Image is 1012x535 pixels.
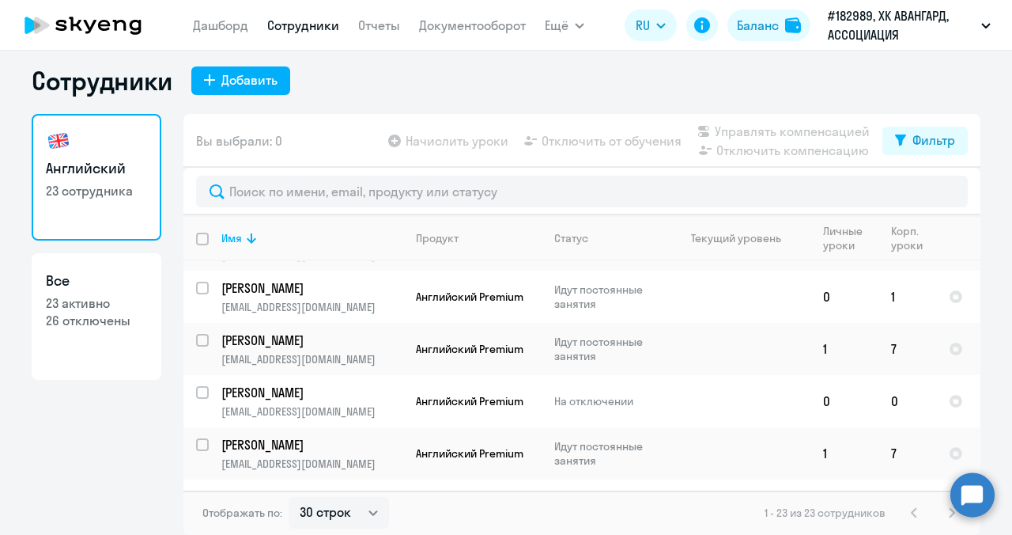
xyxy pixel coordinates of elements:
p: [PERSON_NAME] [221,384,400,401]
p: [EMAIL_ADDRESS][DOMAIN_NAME] [221,352,402,366]
div: Текущий уровень [676,231,810,245]
p: Идут постоянные занятия [554,439,663,468]
a: Дашборд [193,17,248,33]
span: Английский Premium [416,446,523,461]
div: Продукт [416,231,459,245]
h1: Сотрудники [32,65,172,97]
a: [PERSON_NAME] [221,384,402,401]
p: [PERSON_NAME] [221,332,400,349]
span: Ещё [545,16,568,35]
td: 0 [878,375,936,427]
span: Вы выбрали: 0 [196,131,282,150]
div: Статус [554,231,588,245]
a: [PERSON_NAME] [221,436,402,453]
p: [EMAIL_ADDRESS][DOMAIN_NAME] [221,300,402,314]
span: Отображать по: [202,506,282,520]
a: [PERSON_NAME] [221,279,402,297]
td: 7 [878,427,936,480]
p: На отключении [554,394,663,408]
div: Добавить [221,70,278,89]
p: 23 активно [46,294,147,312]
div: Корп. уроки [891,224,935,252]
td: 0 [810,375,878,427]
div: Имя [221,231,402,245]
div: Личные уроки [823,224,878,252]
button: Фильтр [882,127,968,155]
p: 23 сотрудника [46,182,147,199]
p: [EMAIL_ADDRESS][DOMAIN_NAME] [221,457,402,471]
div: Фильтр [912,131,955,150]
span: Английский Premium [416,342,523,356]
a: [PERSON_NAME] [221,488,402,506]
button: #182989, ХК АВАНГАРД, АССОЦИАЦИЯ [820,6,999,44]
a: Документооборот [419,17,526,33]
span: Английский Premium [416,290,523,304]
p: Идут постоянные занятия [554,283,663,311]
p: #182989, ХК АВАНГАРД, АССОЦИАЦИЯ [828,6,975,44]
div: Продукт [416,231,541,245]
button: Балансbalance [727,9,810,41]
p: [PERSON_NAME] [221,279,400,297]
span: Английский Premium [416,394,523,408]
button: Добавить [191,66,290,95]
a: Сотрудники [267,17,339,33]
span: RU [636,16,650,35]
a: Английский23 сотрудника [32,114,161,241]
img: balance [785,17,801,33]
td: 0 [810,271,878,323]
div: Корп. уроки [891,224,925,252]
a: Все23 активно26 отключены [32,253,161,380]
a: Отчеты [358,17,400,33]
button: Ещё [545,9,584,41]
h3: Все [46,271,147,291]
div: Текущий уровень [691,231,781,245]
h3: Английский [46,158,147,179]
button: RU [625,9,677,41]
div: Личные уроки [823,224,867,252]
td: 1 [878,271,936,323]
p: [PERSON_NAME] [221,488,400,506]
p: Идут постоянные занятия [554,335,663,363]
img: english [46,128,71,154]
p: [PERSON_NAME] [221,436,400,453]
div: Имя [221,231,242,245]
p: 26 отключены [46,312,147,329]
td: 7 [878,323,936,375]
div: Баланс [737,16,779,35]
td: 1 [810,323,878,375]
td: 1 [810,427,878,480]
p: [EMAIL_ADDRESS][DOMAIN_NAME] [221,404,402,419]
input: Поиск по имени, email, продукту или статусу [196,176,968,207]
a: [PERSON_NAME] [221,332,402,349]
span: 1 - 23 из 23 сотрудников [765,506,885,520]
div: Статус [554,231,663,245]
